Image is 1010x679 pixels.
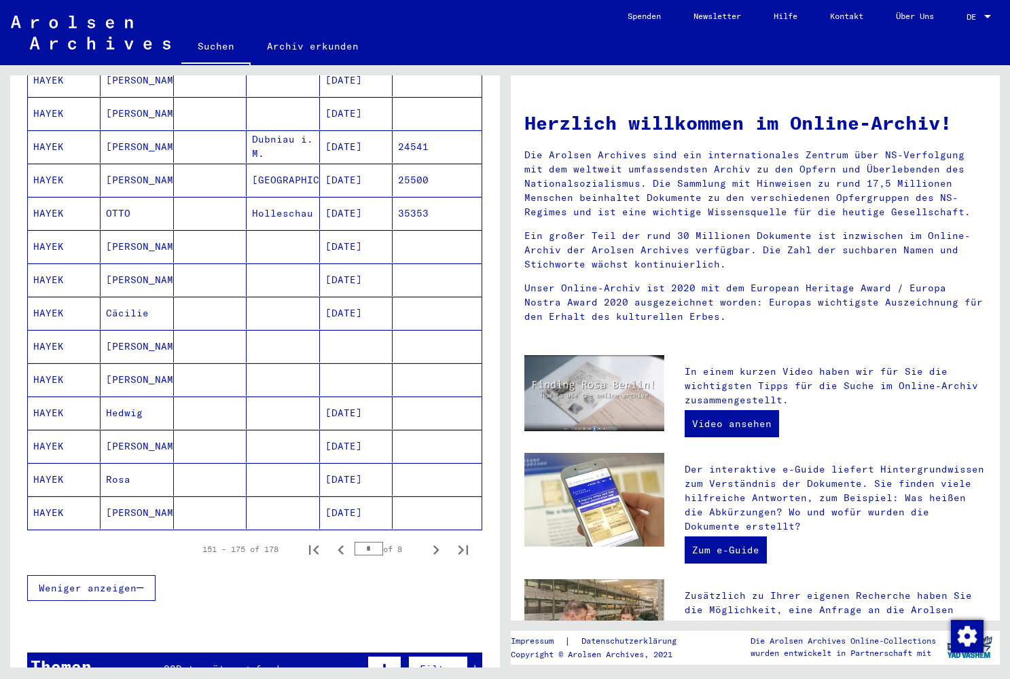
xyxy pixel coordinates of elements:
p: Unser Online-Archiv ist 2020 mit dem European Heritage Award / Europa Nostra Award 2020 ausgezeic... [524,281,987,324]
span: 33 [164,663,176,675]
a: Suchen [181,30,251,65]
p: Die Arolsen Archives sind ein internationales Zentrum über NS-Verfolgung mit dem weltweit umfasse... [524,148,987,219]
mat-cell: [PERSON_NAME] [101,263,173,296]
mat-cell: [PERSON_NAME] [101,97,173,130]
mat-cell: [DATE] [320,97,393,130]
h1: Herzlich willkommen im Online-Archiv! [524,109,987,137]
a: Video ansehen [685,410,779,437]
div: of 8 [355,543,422,555]
mat-cell: Cäcilie [101,297,173,329]
mat-cell: HAYEK [28,263,101,296]
span: Filter [420,663,456,675]
span: Weniger anzeigen [39,582,137,594]
img: video.jpg [524,355,665,432]
mat-cell: HAYEK [28,496,101,529]
a: Impressum [511,634,564,648]
mat-cell: Dubniau i. M. [247,130,319,163]
a: Datenschutzerklärung [571,634,693,648]
mat-cell: Hedwig [101,397,173,429]
img: Zustimmung ändern [951,620,984,653]
p: Der interaktive e-Guide liefert Hintergrundwissen zum Verständnis der Dokumente. Sie finden viele... [685,462,986,534]
a: Zum e-Guide [685,536,767,564]
mat-cell: [PERSON_NAME] [101,64,173,96]
div: Themen [31,654,92,678]
p: wurden entwickelt in Partnerschaft mit [751,647,936,659]
p: Ein großer Teil der rund 30 Millionen Dokumente ist inzwischen im Online-Archiv der Arolsen Archi... [524,229,987,272]
mat-cell: Rosa [101,463,173,496]
mat-cell: HAYEK [28,64,101,96]
mat-cell: [DATE] [320,430,393,462]
mat-cell: HAYEK [28,197,101,230]
p: Die Arolsen Archives Online-Collections [751,635,936,647]
img: inquiries.jpg [524,579,665,673]
span: DE [967,12,981,22]
mat-cell: HAYEK [28,397,101,429]
mat-cell: [DATE] [320,263,393,296]
img: yv_logo.png [944,630,995,664]
p: Zusätzlich zu Ihrer eigenen Recherche haben Sie die Möglichkeit, eine Anfrage an die Arolsen Arch... [685,589,986,674]
a: Archiv erkunden [251,30,375,62]
mat-cell: HAYEK [28,297,101,329]
mat-cell: [PERSON_NAME] [101,363,173,396]
mat-cell: HAYEK [28,430,101,462]
p: In einem kurzen Video haben wir für Sie die wichtigsten Tipps für die Suche im Online-Archiv zusa... [685,365,986,407]
mat-cell: [PERSON_NAME] [101,496,173,529]
mat-cell: [GEOGRAPHIC_DATA] [247,164,319,196]
span: Datensätze gefunden [176,663,292,675]
mat-cell: 35353 [393,197,481,230]
mat-cell: HAYEK [28,230,101,263]
mat-cell: HAYEK [28,363,101,396]
mat-cell: HAYEK [28,330,101,363]
mat-cell: [DATE] [320,496,393,529]
mat-cell: 24541 [393,130,481,163]
mat-cell: 25500 [393,164,481,196]
mat-cell: [PERSON_NAME] [101,164,173,196]
div: | [511,634,693,648]
mat-cell: [PERSON_NAME] [101,430,173,462]
button: First page [300,536,327,563]
mat-cell: [DATE] [320,463,393,496]
mat-cell: [DATE] [320,64,393,96]
button: Previous page [327,536,355,563]
img: eguide.jpg [524,453,665,547]
img: Arolsen_neg.svg [11,16,170,50]
mat-cell: [DATE] [320,130,393,163]
mat-cell: Holleschau [247,197,319,230]
mat-cell: HAYEK [28,164,101,196]
p: Copyright © Arolsen Archives, 2021 [511,648,693,661]
mat-cell: [DATE] [320,297,393,329]
mat-cell: [PERSON_NAME] [101,230,173,263]
mat-cell: [DATE] [320,397,393,429]
button: Last page [450,536,477,563]
button: Weniger anzeigen [27,575,156,601]
mat-cell: OTTO [101,197,173,230]
mat-cell: [DATE] [320,164,393,196]
mat-cell: [DATE] [320,197,393,230]
div: 151 – 175 of 178 [202,543,278,555]
mat-cell: HAYEK [28,463,101,496]
mat-cell: [PERSON_NAME] [101,130,173,163]
mat-cell: HAYEK [28,130,101,163]
button: Next page [422,536,450,563]
mat-cell: [DATE] [320,230,393,263]
mat-cell: [PERSON_NAME] [101,330,173,363]
mat-cell: HAYEK [28,97,101,130]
